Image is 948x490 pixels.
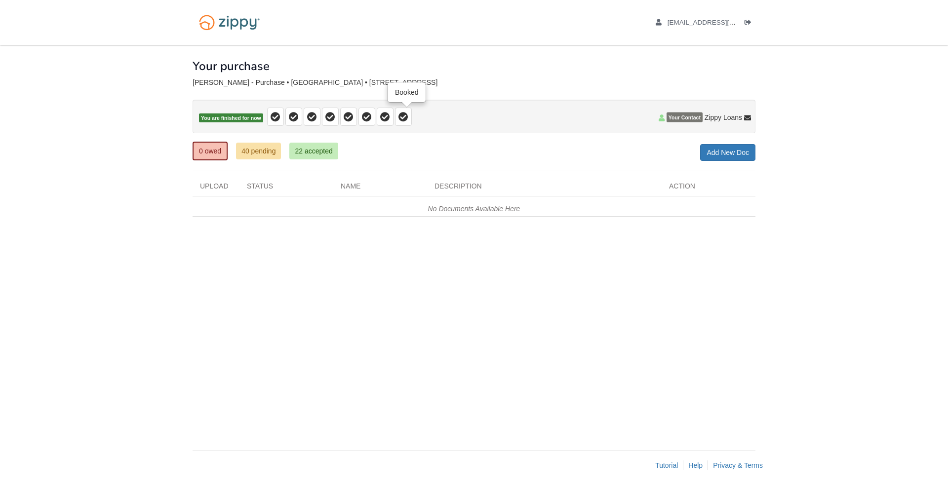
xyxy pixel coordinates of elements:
span: Zippy Loans [705,113,742,122]
a: 0 owed [193,142,228,160]
em: No Documents Available Here [428,205,520,213]
span: Your Contact [667,113,703,122]
a: Privacy & Terms [713,461,763,469]
a: 40 pending [236,143,281,159]
div: Booked [388,83,425,102]
a: Add New Doc [700,144,755,161]
span: You are finished for now [199,113,263,123]
span: brittanynolan30@gmail.com [668,19,781,26]
div: [PERSON_NAME] - Purchase • [GEOGRAPHIC_DATA] • [STREET_ADDRESS] [193,78,755,87]
a: Log out [745,19,755,29]
div: Name [333,181,427,196]
a: edit profile [656,19,781,29]
img: Logo [193,10,266,35]
a: Tutorial [655,461,678,469]
h1: Your purchase [193,60,270,73]
a: Help [688,461,703,469]
a: 22 accepted [289,143,338,159]
div: Upload [193,181,239,196]
div: Status [239,181,333,196]
div: Description [427,181,662,196]
div: Action [662,181,755,196]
